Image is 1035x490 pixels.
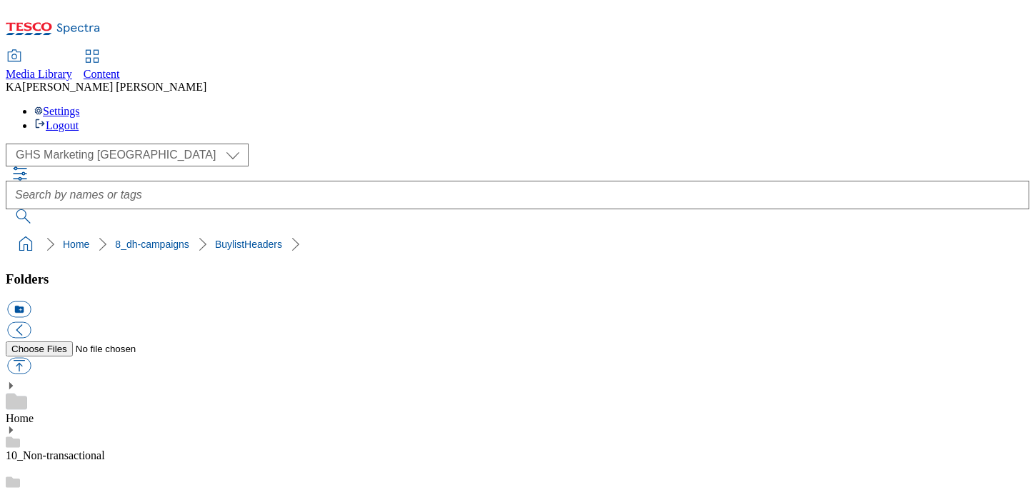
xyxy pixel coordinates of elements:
a: Content [84,51,120,81]
a: BuylistHeaders [215,239,282,250]
a: Settings [34,105,80,117]
span: [PERSON_NAME] [PERSON_NAME] [22,81,206,93]
a: 10_Non-transactional [6,449,105,461]
a: Logout [34,119,79,131]
a: Home [6,412,34,424]
span: Content [84,68,120,80]
input: Search by names or tags [6,181,1029,209]
span: Media Library [6,68,72,80]
a: Media Library [6,51,72,81]
a: home [14,233,37,256]
h3: Folders [6,271,1029,287]
span: KA [6,81,22,93]
a: 8_dh-campaigns [115,239,189,250]
nav: breadcrumb [6,231,1029,258]
a: Home [63,239,89,250]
